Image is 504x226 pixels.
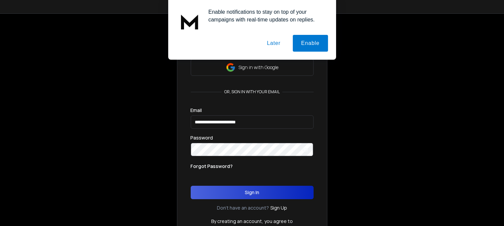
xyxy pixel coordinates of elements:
img: notification icon [176,8,203,35]
p: or, sign in with your email [222,89,282,95]
label: Password [191,135,213,140]
button: Enable [293,35,328,52]
label: Email [191,108,202,113]
p: Don't have an account? [217,205,269,211]
button: Sign in with Google [191,59,314,76]
div: Enable notifications to stay on top of your campaigns with real-time updates on replies. [203,8,328,23]
button: Later [259,35,289,52]
p: By creating an account, you agree to [211,218,293,225]
a: Sign Up [270,205,287,211]
p: Forgot Password? [191,163,233,170]
p: Sign in with Google [238,64,278,71]
button: Sign In [191,186,314,199]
